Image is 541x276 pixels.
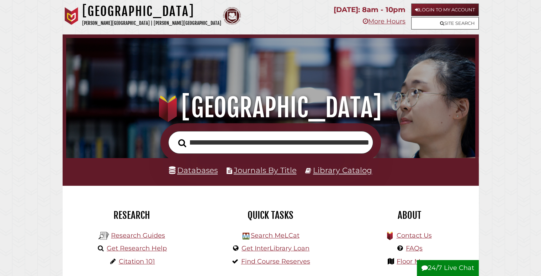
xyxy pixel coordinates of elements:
a: Login to My Account [411,4,479,16]
h2: Research [68,209,196,221]
a: Research Guides [111,232,165,239]
a: Floor Maps [397,258,432,265]
p: [PERSON_NAME][GEOGRAPHIC_DATA] | [PERSON_NAME][GEOGRAPHIC_DATA] [82,19,221,27]
a: Search MeLCat [250,232,299,239]
img: Hekman Library Logo [243,233,249,239]
h1: [GEOGRAPHIC_DATA] [74,92,467,123]
a: FAQs [406,244,423,252]
a: More Hours [363,17,405,25]
a: Contact Us [396,232,431,239]
a: Citation 101 [119,258,155,265]
img: Calvin University [63,7,80,25]
a: Find Course Reserves [241,258,310,265]
img: Calvin Theological Seminary [223,7,241,25]
a: Get InterLibrary Loan [242,244,309,252]
p: [DATE]: 8am - 10pm [334,4,405,16]
h1: [GEOGRAPHIC_DATA] [82,4,221,19]
a: Get Research Help [107,244,167,252]
img: Hekman Library Logo [99,231,109,241]
a: Journals By Title [234,166,297,175]
h2: Quick Tasks [207,209,335,221]
a: Library Catalog [313,166,372,175]
a: Databases [169,166,218,175]
i: Search [178,139,186,147]
a: Site Search [411,17,479,29]
h2: About [345,209,473,221]
button: Search [175,137,190,149]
